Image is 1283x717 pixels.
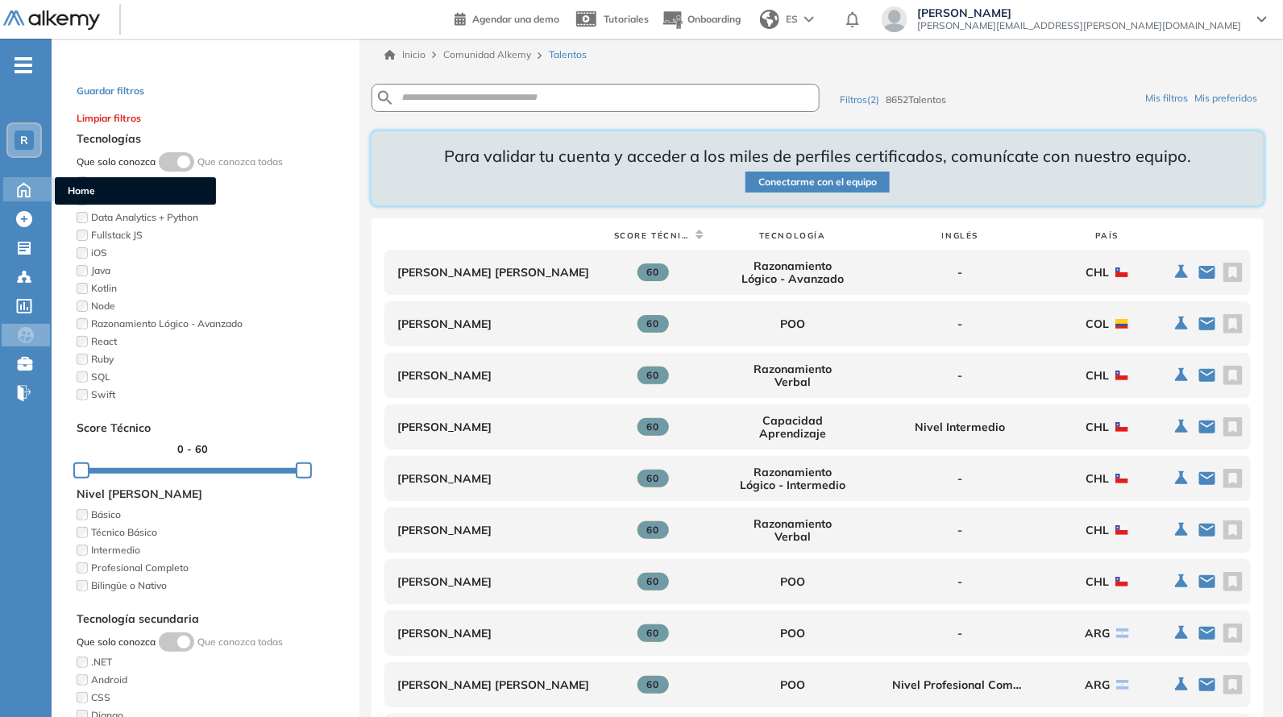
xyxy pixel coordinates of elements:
span: CHL [1086,266,1109,279]
img: CHL [1115,577,1128,586]
span: POO [780,678,805,691]
div: - [893,627,1028,640]
span: 60 [637,367,669,384]
div: Seleccione la evaluación activaIcono de email [1180,566,1238,598]
span: Razonamiento Verbal [740,517,846,543]
span: CHL [1086,421,1109,433]
img: CHL [1115,267,1128,277]
div: [PERSON_NAME] [PERSON_NAME]60POONivel Profesional CompletoARGARGSeleccione la evaluación activaIc... [384,662,1251,707]
label: Kotlin [77,281,347,296]
img: arrow [804,16,814,23]
label: iOS [77,246,347,260]
a: [PERSON_NAME] [397,420,492,434]
img: CHL [1115,371,1128,380]
button: Onboarding [662,2,741,37]
div: Seleccione la evaluación activaIcono de email [1180,514,1238,546]
div: Mis filtros [1145,91,1188,106]
div: - [893,472,1028,485]
span: Razonamiento Verbal [740,363,846,388]
a: [PERSON_NAME] [397,471,492,486]
a: [PERSON_NAME] [PERSON_NAME] [397,678,589,692]
img: CHL [1115,525,1128,535]
span: Que conozca todas [197,155,283,169]
div: Seleccione la evaluación activaIcono de email [1180,669,1238,701]
button: Seleccione la evaluación activa [1169,309,1198,338]
button: Seleccione la evaluación activa [1169,670,1198,699]
span: Score técnico [614,231,693,241]
span: 60 [637,470,669,487]
label: Node [77,299,347,313]
span: Tutoriales [604,13,649,25]
label: Razonamiento Lógico - Avanzado [77,317,347,331]
label: React [77,334,347,349]
span: 60 [637,676,669,694]
span: 60 [637,521,669,539]
h6: Nivel [PERSON_NAME] [77,487,347,501]
img: Icono de email [1198,417,1217,437]
div: Mis preferidos [1194,91,1257,106]
button: Seleccione la evaluación activa [1169,361,1198,390]
div: Seleccione la evaluación activaIcono de email [1180,411,1238,443]
span: COL [1086,317,1109,330]
span: ES [786,12,798,27]
div: [PERSON_NAME]60Razonamiento Lógico - Intermedio-CHLCHLSeleccione la evaluación activaIcono de email [384,456,1251,501]
span: [PERSON_NAME] [917,6,1241,19]
span: Tecnología [759,231,826,241]
div: Seleccione la evaluación activaIcono de email [1180,617,1238,649]
span: Home [68,184,203,198]
button: Guardar filtros [77,84,144,98]
img: CHL [1115,474,1128,483]
h6: Score Técnico [77,421,347,435]
img: world [760,10,779,29]
a: [PERSON_NAME] [PERSON_NAME] [397,265,589,280]
button: Seleccione la evaluación activa [1169,464,1198,493]
label: .NET [77,655,347,669]
span: POO [780,627,805,640]
span: ARG [1085,678,1110,691]
img: COL [1115,319,1128,329]
span: Inglés [942,231,979,241]
span: Que conozca todas [197,635,283,649]
button: Seleccione la evaluación activa [1169,567,1198,596]
a: [PERSON_NAME] [397,523,492,537]
label: SQL [77,370,347,384]
span: Razonamiento Lógico - Intermedio [740,466,846,491]
div: - [893,369,1028,382]
span: 60 [637,263,669,281]
span: Que solo conozca [77,155,156,169]
div: Seleccione la evaluación activaIcono de email [1180,462,1238,495]
span: POO [780,575,805,588]
span: 60 [637,315,669,333]
span: Razonamiento Lógico - Avanzado [740,259,846,285]
label: Intermedio [77,543,347,557]
span: POO [780,317,805,330]
img: Icono de email [1198,520,1217,540]
span: Filtros(2) [840,93,879,106]
label: Data Analytics + Python [77,210,347,225]
label: Swift [77,388,347,402]
img: ARG [1116,628,1129,638]
img: Icono de email [1198,572,1217,591]
div: [PERSON_NAME]60POO-COLCOLSeleccione la evaluación activaIcono de email [384,301,1251,346]
span: 8652 Talentos [886,93,946,106]
div: Nivel Profesional Completo [893,678,1028,691]
span: País [1095,231,1119,241]
img: Icono de email [1198,263,1217,282]
span: Comunidad Alkemy [443,48,531,60]
label: Bilingüe o Nativo [77,578,347,593]
span: ARG [1085,627,1110,640]
span: 60 [637,573,669,591]
button: Seleccione la evaluación activa [1169,258,1198,287]
button: Mis preferidos [1194,91,1264,106]
label: CSS [77,690,347,705]
div: - [893,317,1028,330]
img: search icon [376,88,395,108]
img: ARG [1116,680,1129,690]
span: Que solo conozca [77,635,156,649]
span: 0 - 60 [177,442,208,455]
div: [PERSON_NAME]60POO-CHLCHLSeleccione la evaluación activaIcono de email [384,559,1251,604]
label: Básico [77,508,347,522]
span: CHL [1086,472,1109,485]
span: CHL [1086,369,1109,382]
img: Icono de email [1198,469,1217,488]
